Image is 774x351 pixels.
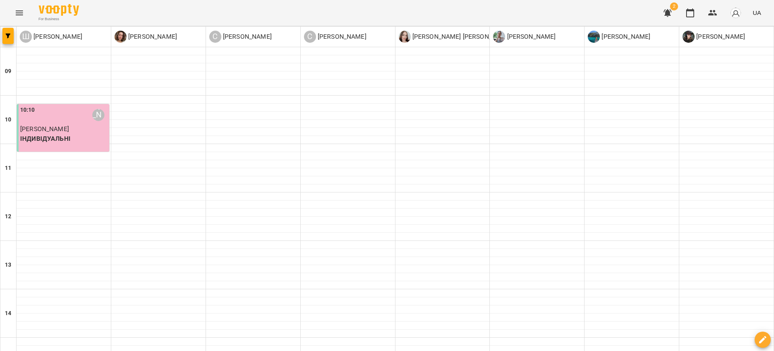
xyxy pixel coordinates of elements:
[749,5,764,20] button: UA
[682,31,745,43] a: С [PERSON_NAME]
[5,309,11,318] h6: 14
[588,31,600,43] img: В
[588,31,650,43] a: В [PERSON_NAME]
[695,32,745,42] p: [PERSON_NAME]
[505,32,556,42] p: [PERSON_NAME]
[209,31,272,43] a: С [PERSON_NAME]
[399,31,512,43] a: Г [PERSON_NAME] [PERSON_NAME]
[39,17,79,22] span: For Business
[588,31,650,43] div: Войтович Аріна
[399,31,512,43] div: Гвоздицьких Ольга
[5,164,11,173] h6: 11
[92,109,104,121] div: Шишко Інна Юріівна
[399,31,411,43] img: Г
[493,31,556,43] a: П [PERSON_NAME]
[304,31,366,43] div: Собко Ліка
[20,125,69,133] span: [PERSON_NAME]
[20,134,108,144] p: ІНДИВІДУАЛЬНІ
[682,31,745,43] div: Стяжкіна Ірина
[127,32,177,42] p: [PERSON_NAME]
[411,32,512,42] p: [PERSON_NAME] [PERSON_NAME]
[5,261,11,270] h6: 13
[209,31,221,43] div: С
[209,31,272,43] div: Стрілецька Крістіна
[670,2,678,10] span: 2
[10,3,29,23] button: Menu
[39,4,79,16] img: Voopty Logo
[753,8,761,17] span: UA
[5,212,11,221] h6: 12
[32,32,82,42] p: [PERSON_NAME]
[221,32,272,42] p: [PERSON_NAME]
[304,31,366,43] a: С [PERSON_NAME]
[600,32,650,42] p: [PERSON_NAME]
[20,31,82,43] div: Шишко Інна Юріівна
[493,31,505,43] img: П
[304,31,316,43] div: С
[20,31,82,43] a: Ш [PERSON_NAME]
[316,32,366,42] p: [PERSON_NAME]
[20,106,35,115] label: 10:10
[493,31,556,43] div: Полівеса Анастасія
[114,31,127,43] img: Ц
[682,31,695,43] img: С
[5,67,11,76] h6: 09
[730,7,741,19] img: avatar_s.png
[114,31,177,43] div: Цвітанська Дарина
[114,31,177,43] a: Ц [PERSON_NAME]
[5,115,11,124] h6: 10
[20,31,32,43] div: Ш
